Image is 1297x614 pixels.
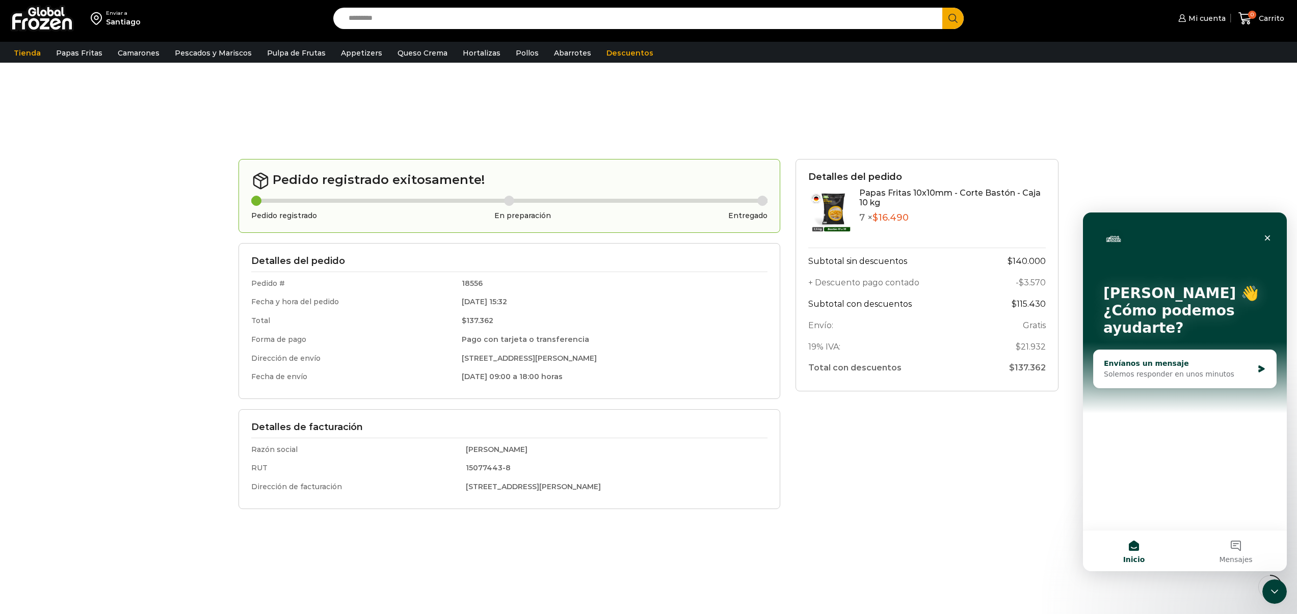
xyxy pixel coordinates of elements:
[1248,11,1256,19] span: 0
[336,43,387,63] a: Appetizers
[1009,363,1015,372] span: $
[458,43,506,63] a: Hortalizas
[1008,256,1013,266] span: $
[106,10,141,17] div: Enviar a
[251,349,457,368] td: Dirección de envío
[1236,7,1287,31] a: 0 Carrito
[808,248,981,272] th: Subtotal sin descuentos
[1009,363,1046,372] span: 137.362
[91,10,106,27] img: address-field-icon.svg
[808,336,981,357] th: 19% IVA:
[1019,278,1046,287] bdi: 3.570
[457,293,767,312] td: [DATE] 15:32
[1176,8,1226,29] a: Mi cuenta
[1019,278,1024,287] span: $
[1016,342,1046,352] span: 21.932
[170,43,257,63] a: Pescados y Mariscos
[251,459,461,478] td: RUT
[808,314,981,336] th: Envío:
[859,212,1046,224] p: 7 ×
[601,43,658,63] a: Descuentos
[1262,579,1287,604] iframe: Intercom live chat
[457,272,767,292] td: 18556
[51,43,108,63] a: Papas Fritas
[457,330,767,349] td: Pago con tarjeta o transferencia
[494,211,551,220] h3: En preparación
[461,477,767,496] td: [STREET_ADDRESS][PERSON_NAME]
[262,43,331,63] a: Pulpa de Frutas
[808,172,1046,183] h3: Detalles del pedido
[9,43,46,63] a: Tienda
[462,316,466,325] span: $
[511,43,544,63] a: Pollos
[1012,299,1017,309] span: $
[457,349,767,368] td: [STREET_ADDRESS][PERSON_NAME]
[251,293,457,312] td: Fecha y hora del pedido
[859,188,1041,207] a: Papas Fritas 10x10mm - Corte Bastón - Caja 10 kg
[251,367,457,386] td: Fecha de envío
[251,330,457,349] td: Forma de pago
[872,212,878,223] span: $
[106,17,141,27] div: Santiago
[251,311,457,330] td: Total
[457,367,767,386] td: [DATE] 09:00 a 18:00 horas
[251,211,317,220] h3: Pedido registrado
[1256,13,1284,23] span: Carrito
[808,272,981,293] th: + Descuento pago contado
[113,43,165,63] a: Camarones
[251,256,767,267] h3: Detalles del pedido
[981,314,1046,336] td: Gratis
[808,357,981,379] th: Total con descuentos
[942,8,964,29] button: Search button
[251,422,767,433] h3: Detalles de facturación
[808,293,981,314] th: Subtotal con descuentos
[1083,212,1287,571] iframe: Intercom live chat
[872,212,909,223] bdi: 16.490
[461,459,767,478] td: 15077443-8
[981,272,1046,293] td: -
[1008,256,1046,266] bdi: 140.000
[251,438,461,459] td: Razón social
[1016,342,1021,352] span: $
[549,43,596,63] a: Abarrotes
[461,438,767,459] td: [PERSON_NAME]
[392,43,453,63] a: Queso Crema
[251,272,457,292] td: Pedido #
[1012,299,1046,309] bdi: 115.430
[251,477,461,496] td: Dirección de facturación
[462,316,493,325] bdi: 137.362
[728,211,767,220] h3: Entregado
[1186,13,1226,23] span: Mi cuenta
[251,172,767,190] h2: Pedido registrado exitosamente!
